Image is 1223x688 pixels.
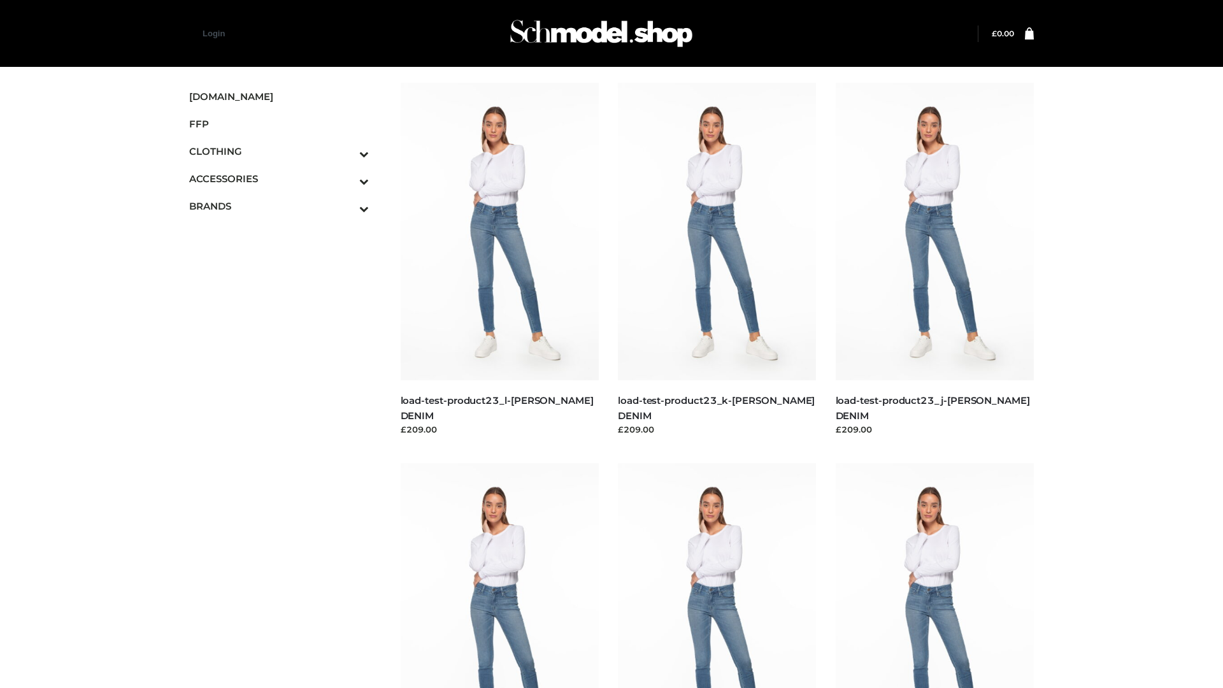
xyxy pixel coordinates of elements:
button: Toggle Submenu [324,192,369,220]
a: FFP [189,110,369,138]
button: Toggle Submenu [324,138,369,165]
a: [DOMAIN_NAME] [189,83,369,110]
div: £209.00 [836,423,1034,436]
img: Schmodel Admin 964 [506,8,697,59]
a: load-test-product23_k-[PERSON_NAME] DENIM [618,394,815,421]
span: ACCESSORIES [189,171,369,186]
bdi: 0.00 [992,29,1014,38]
a: load-test-product23_l-[PERSON_NAME] DENIM [401,394,594,421]
a: BRANDSToggle Submenu [189,192,369,220]
span: FFP [189,117,369,131]
a: ACCESSORIESToggle Submenu [189,165,369,192]
a: CLOTHINGToggle Submenu [189,138,369,165]
div: £209.00 [401,423,599,436]
span: BRANDS [189,199,369,213]
span: £ [992,29,997,38]
button: Toggle Submenu [324,165,369,192]
a: £0.00 [992,29,1014,38]
span: CLOTHING [189,144,369,159]
a: Login [203,29,225,38]
div: £209.00 [618,423,817,436]
span: [DOMAIN_NAME] [189,89,369,104]
a: load-test-product23_j-[PERSON_NAME] DENIM [836,394,1030,421]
